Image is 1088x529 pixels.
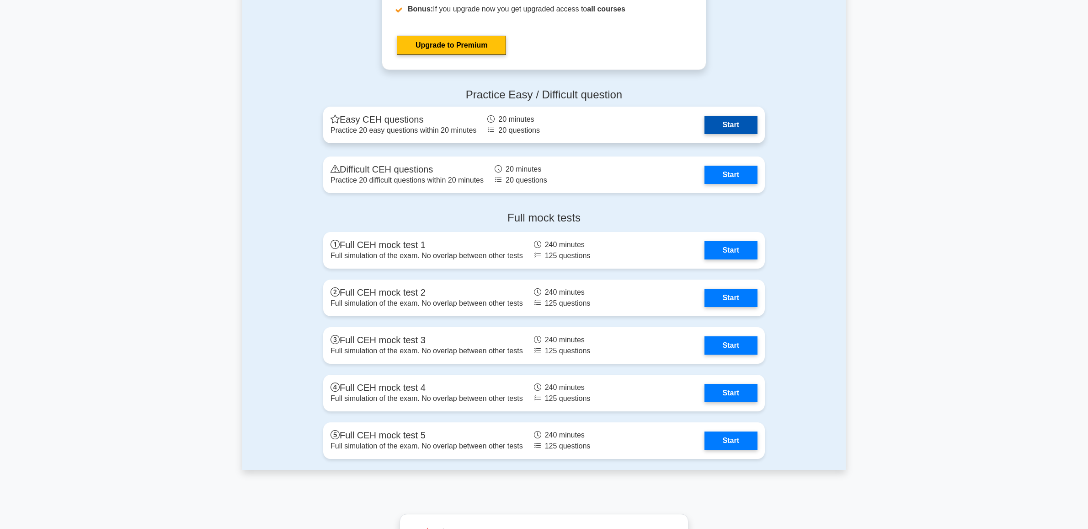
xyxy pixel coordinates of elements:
[704,241,757,259] a: Start
[704,336,757,355] a: Start
[323,211,765,225] h4: Full mock tests
[704,166,757,184] a: Start
[397,36,506,55] a: Upgrade to Premium
[704,116,757,134] a: Start
[704,432,757,450] a: Start
[704,289,757,307] a: Start
[323,88,765,102] h4: Practice Easy / Difficult question
[704,384,757,402] a: Start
